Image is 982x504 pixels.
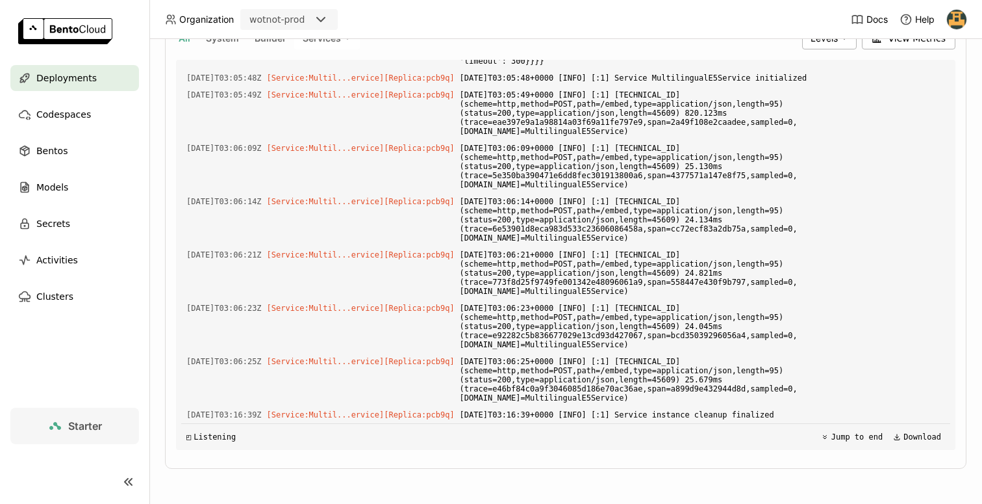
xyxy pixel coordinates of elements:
[460,194,945,245] span: [DATE]T03:06:14+0000 [INFO] [:1] [TECHNICAL_ID] (scheme=http,method=POST,path=/embed,type=applica...
[460,248,945,298] span: [DATE]T03:06:21+0000 [INFO] [:1] [TECHNICAL_ID] (scheme=http,method=POST,path=/embed,type=applica...
[186,71,262,85] span: 2025-09-22T03:05:48.389Z
[267,357,384,366] span: [Service:Multil...ervice]
[186,408,262,422] span: 2025-09-22T03:16:39.771Z
[460,354,945,405] span: [DATE]T03:06:25+0000 [INFO] [:1] [TECHNICAL_ID] (scheme=http,method=POST,path=/embed,type=applica...
[384,410,454,419] span: [Replica:pcb9q]
[36,289,73,304] span: Clusters
[460,71,945,85] span: [DATE]T03:05:48+0000 [INFO] [:1] Service MultilingualE5Service initialized
[10,138,139,164] a: Bentos
[384,357,454,366] span: [Replica:pcb9q]
[267,304,384,313] span: [Service:Multil...ervice]
[10,284,139,310] a: Clusters
[68,419,102,432] span: Starter
[186,432,236,442] div: Listening
[10,211,139,237] a: Secrets
[889,429,945,445] button: Download
[10,174,139,200] a: Models
[186,194,262,209] span: 2025-09-22T03:06:14.498Z
[851,13,888,26] a: Docs
[186,432,191,442] span: ◰
[384,250,454,259] span: [Replica:pcb9q]
[186,301,262,315] span: 2025-09-22T03:06:23.053Z
[18,18,112,44] img: logo
[384,197,454,206] span: [Replica:pcb9q]
[384,144,454,153] span: [Replica:pcb9q]
[306,14,307,27] input: Selected wotnot-prod.
[36,107,91,122] span: Codespaces
[384,73,454,83] span: [Replica:pcb9q]
[36,216,70,232] span: Secrets
[915,14,935,25] span: Help
[249,13,305,26] div: wotnot-prod
[179,14,234,25] span: Organization
[186,141,262,155] span: 2025-09-22T03:06:09.238Z
[36,143,68,159] span: Bentos
[36,179,68,195] span: Models
[186,248,262,262] span: 2025-09-22T03:06:21.020Z
[10,65,139,91] a: Deployments
[460,408,945,422] span: [DATE]T03:16:39+0000 [INFO] [:1] Service instance cleanup finalized
[186,354,262,369] span: 2025-09-22T03:06:25.403Z
[10,247,139,273] a: Activities
[947,10,966,29] img: WotNot Developer
[267,90,384,99] span: [Service:Multil...ervice]
[10,408,139,444] a: Starter
[267,73,384,83] span: [Service:Multil...ervice]
[10,101,139,127] a: Codespaces
[267,410,384,419] span: [Service:Multil...ervice]
[460,301,945,352] span: [DATE]T03:06:23+0000 [INFO] [:1] [TECHNICAL_ID] (scheme=http,method=POST,path=/embed,type=applica...
[267,197,384,206] span: [Service:Multil...ervice]
[384,304,454,313] span: [Replica:pcb9q]
[267,250,384,259] span: [Service:Multil...ervice]
[36,70,97,86] span: Deployments
[817,429,887,445] button: Jump to end
[384,90,454,99] span: [Replica:pcb9q]
[460,141,945,192] span: [DATE]T03:06:09+0000 [INFO] [:1] [TECHNICAL_ID] (scheme=http,method=POST,path=/embed,type=applica...
[267,144,384,153] span: [Service:Multil...ervice]
[36,252,78,268] span: Activities
[866,14,888,25] span: Docs
[186,88,262,102] span: 2025-09-22T03:05:49.986Z
[460,88,945,139] span: [DATE]T03:05:49+0000 [INFO] [:1] [TECHNICAL_ID] (scheme=http,method=POST,path=/embed,type=applica...
[900,13,935,26] div: Help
